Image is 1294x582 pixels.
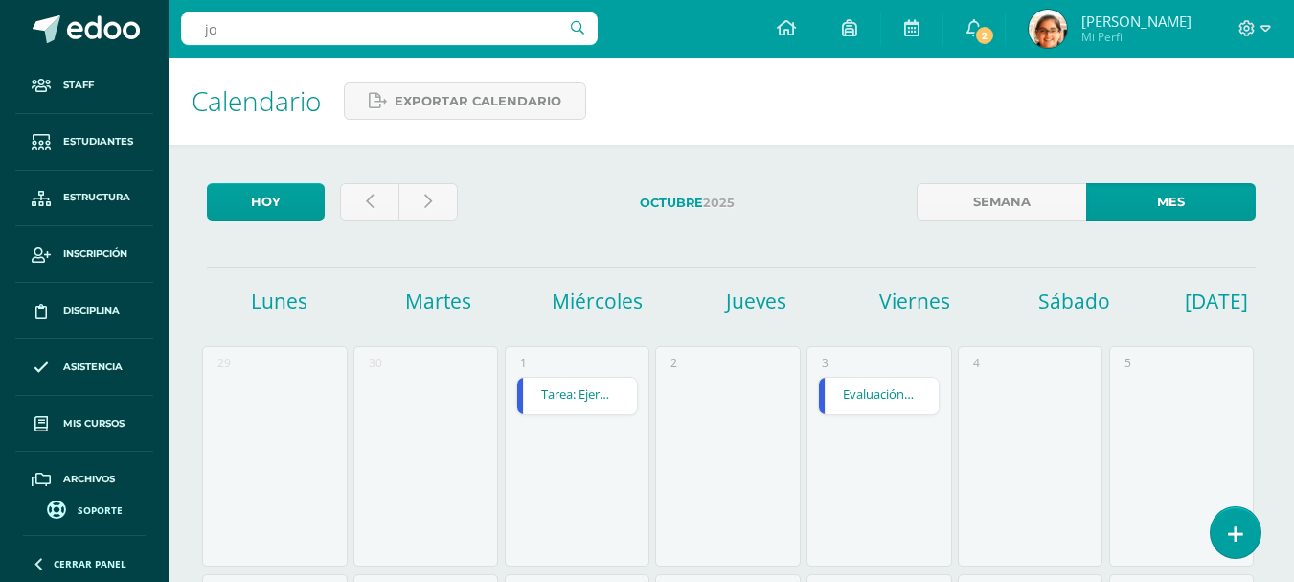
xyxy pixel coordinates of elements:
span: Exportar calendario [395,83,561,119]
div: Tarea: Ejercicio Sociedad en Comandita Simple y por Acciones | Tarea [516,377,638,415]
h1: Miércoles [521,288,674,314]
label: 2025 [473,183,901,222]
div: 3 [822,355,829,371]
input: Busca un usuario... [181,12,598,45]
span: 2 [974,25,995,46]
a: Disciplina [15,283,153,339]
span: Staff [63,78,94,93]
a: Archivos [15,452,153,508]
span: Mis cursos [63,416,125,431]
div: 5 [1124,355,1131,371]
span: [PERSON_NAME] [1081,12,1192,31]
a: Staff [15,58,153,114]
div: Evaluación Final | Examen [818,377,940,415]
div: 2 [670,355,677,371]
span: Inscripción [63,246,127,262]
span: Estructura [63,190,130,205]
div: 4 [973,355,980,371]
a: Estudiantes [15,114,153,171]
span: Cerrar panel [54,557,126,570]
h1: Lunes [203,288,356,314]
a: Exportar calendario [344,82,586,120]
a: Inscripción [15,226,153,283]
span: Estudiantes [63,134,133,150]
a: Evaluación Final [819,378,939,414]
span: Mi Perfil [1081,29,1192,45]
span: Disciplina [63,303,120,318]
a: Soporte [23,496,146,522]
a: Mes [1086,183,1256,221]
span: Archivos [63,472,115,487]
div: 30 [369,355,382,371]
a: Hoy [207,183,325,221]
h1: Martes [362,288,515,314]
a: Semana [917,183,1086,221]
span: Asistencia [63,360,123,375]
a: Mis cursos [15,396,153,453]
div: 29 [217,355,231,371]
h1: Jueves [680,288,833,314]
h1: Viernes [839,288,992,314]
div: 1 [520,355,527,371]
span: Calendario [192,82,321,119]
a: Estructura [15,171,153,227]
h1: [DATE] [1185,288,1209,314]
h1: Sábado [998,288,1151,314]
strong: Octubre [640,196,703,210]
img: 83dcd1ae463a5068b4a108754592b4a9.png [1029,10,1067,48]
a: Asistencia [15,339,153,396]
a: Tarea: Ejercicio Sociedad en Comandita Simple y por Acciones [517,378,637,414]
span: Soporte [78,503,123,517]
